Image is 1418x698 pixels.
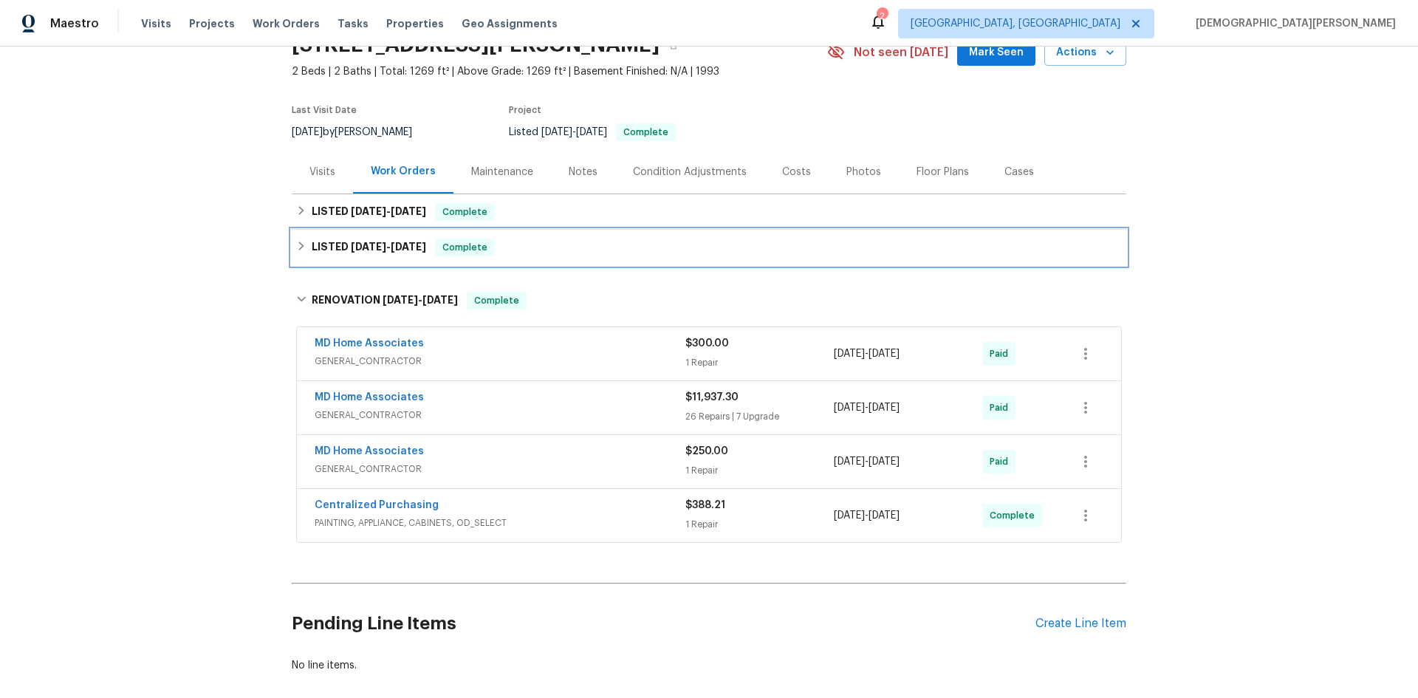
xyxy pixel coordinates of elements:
div: LISTED [DATE]-[DATE]Complete [292,230,1126,265]
span: Tasks [338,18,369,29]
div: by [PERSON_NAME] [292,123,430,141]
span: $11,937.30 [685,392,739,403]
span: [DATE] [541,127,572,137]
span: [DATE] [391,242,426,252]
div: Create Line Item [1035,617,1126,631]
span: GENERAL_CONTRACTOR [315,462,685,476]
span: - [351,242,426,252]
span: - [834,400,900,415]
span: [DATE] [834,456,865,467]
span: Geo Assignments [462,16,558,31]
span: [DATE] [576,127,607,137]
a: MD Home Associates [315,338,424,349]
span: 2 Beds | 2 Baths | Total: 1269 ft² | Above Grade: 1269 ft² | Basement Finished: N/A | 1993 [292,64,827,79]
span: Complete [617,128,674,137]
span: Complete [990,508,1041,523]
span: [DATE] [869,510,900,521]
span: PAINTING, APPLIANCE, CABINETS, OD_SELECT [315,516,685,530]
span: Visits [141,16,171,31]
span: GENERAL_CONTRACTOR [315,408,685,422]
span: [DATE] [292,127,323,137]
span: Actions [1056,44,1114,62]
div: Maintenance [471,165,533,179]
div: Cases [1004,165,1034,179]
div: LISTED [DATE]-[DATE]Complete [292,194,1126,230]
div: 1 Repair [685,355,834,370]
span: Complete [436,240,493,255]
div: 26 Repairs | 7 Upgrade [685,409,834,424]
div: RENOVATION [DATE]-[DATE]Complete [292,277,1126,324]
div: Condition Adjustments [633,165,747,179]
span: $250.00 [685,446,728,456]
span: [DATE] [383,295,418,305]
div: Costs [782,165,811,179]
span: [DATE] [834,403,865,413]
span: [DATE] [351,206,386,216]
span: - [351,206,426,216]
a: MD Home Associates [315,392,424,403]
button: Mark Seen [957,39,1035,66]
span: Projects [189,16,235,31]
h6: LISTED [312,203,426,221]
span: [DATE] [834,349,865,359]
a: MD Home Associates [315,446,424,456]
div: Floor Plans [917,165,969,179]
span: - [834,508,900,523]
div: Visits [309,165,335,179]
h6: LISTED [312,239,426,256]
span: Maestro [50,16,99,31]
span: - [383,295,458,305]
span: - [834,454,900,469]
span: [DATE] [391,206,426,216]
span: [GEOGRAPHIC_DATA], [GEOGRAPHIC_DATA] [911,16,1120,31]
span: [DATE] [422,295,458,305]
span: Listed [509,127,676,137]
span: [DATE] [351,242,386,252]
span: Paid [990,454,1014,469]
div: 1 Repair [685,463,834,478]
div: 2 [877,9,887,24]
span: [DATE] [869,456,900,467]
span: [DATE] [869,349,900,359]
h2: Pending Line Items [292,589,1035,658]
a: Centralized Purchasing [315,500,439,510]
div: Photos [846,165,881,179]
span: $388.21 [685,500,725,510]
div: 1 Repair [685,517,834,532]
span: Complete [436,205,493,219]
h6: RENOVATION [312,292,458,309]
div: No line items. [292,658,1126,673]
span: $300.00 [685,338,729,349]
span: Not seen [DATE] [854,45,948,60]
button: Actions [1044,39,1126,66]
div: Work Orders [371,164,436,179]
span: GENERAL_CONTRACTOR [315,354,685,369]
span: [DATE] [834,510,865,521]
div: Notes [569,165,597,179]
span: Work Orders [253,16,320,31]
span: Complete [468,293,525,308]
span: - [834,346,900,361]
span: - [541,127,607,137]
span: [DATE] [869,403,900,413]
h2: [STREET_ADDRESS][PERSON_NAME] [292,38,660,52]
span: Project [509,106,541,114]
span: Last Visit Date [292,106,357,114]
span: [DEMOGRAPHIC_DATA][PERSON_NAME] [1190,16,1396,31]
span: Mark Seen [969,44,1024,62]
span: Paid [990,400,1014,415]
span: Paid [990,346,1014,361]
span: Properties [386,16,444,31]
